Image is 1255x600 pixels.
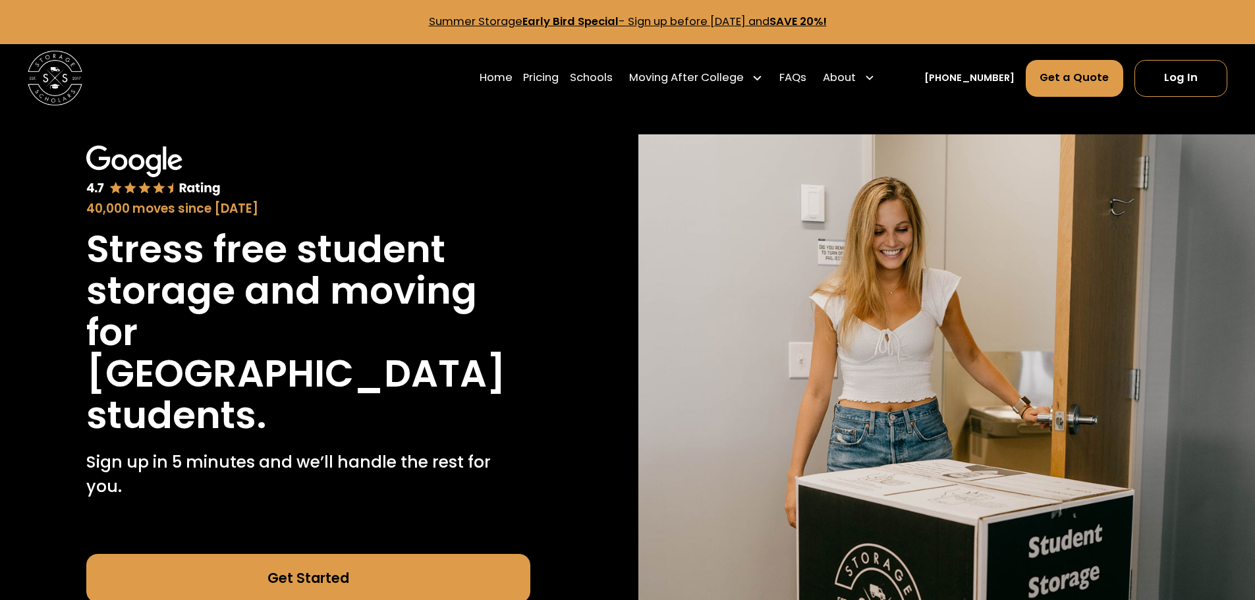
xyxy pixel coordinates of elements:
[818,59,881,97] div: About
[86,450,530,499] p: Sign up in 5 minutes and we’ll handle the rest for you.
[624,59,769,97] div: Moving After College
[570,59,613,97] a: Schools
[86,229,530,353] h1: Stress free student storage and moving for
[86,353,506,395] h1: [GEOGRAPHIC_DATA]
[429,14,827,29] a: Summer StorageEarly Bird Special- Sign up before [DATE] andSAVE 20%!
[769,14,827,29] strong: SAVE 20%!
[1026,60,1124,97] a: Get a Quote
[629,70,744,86] div: Moving After College
[28,51,82,105] img: Storage Scholars main logo
[86,146,221,197] img: Google 4.7 star rating
[86,200,530,218] div: 40,000 moves since [DATE]
[86,395,267,436] h1: students.
[1134,60,1227,97] a: Log In
[522,14,619,29] strong: Early Bird Special
[523,59,559,97] a: Pricing
[779,59,806,97] a: FAQs
[924,71,1015,86] a: [PHONE_NUMBER]
[480,59,513,97] a: Home
[823,70,856,86] div: About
